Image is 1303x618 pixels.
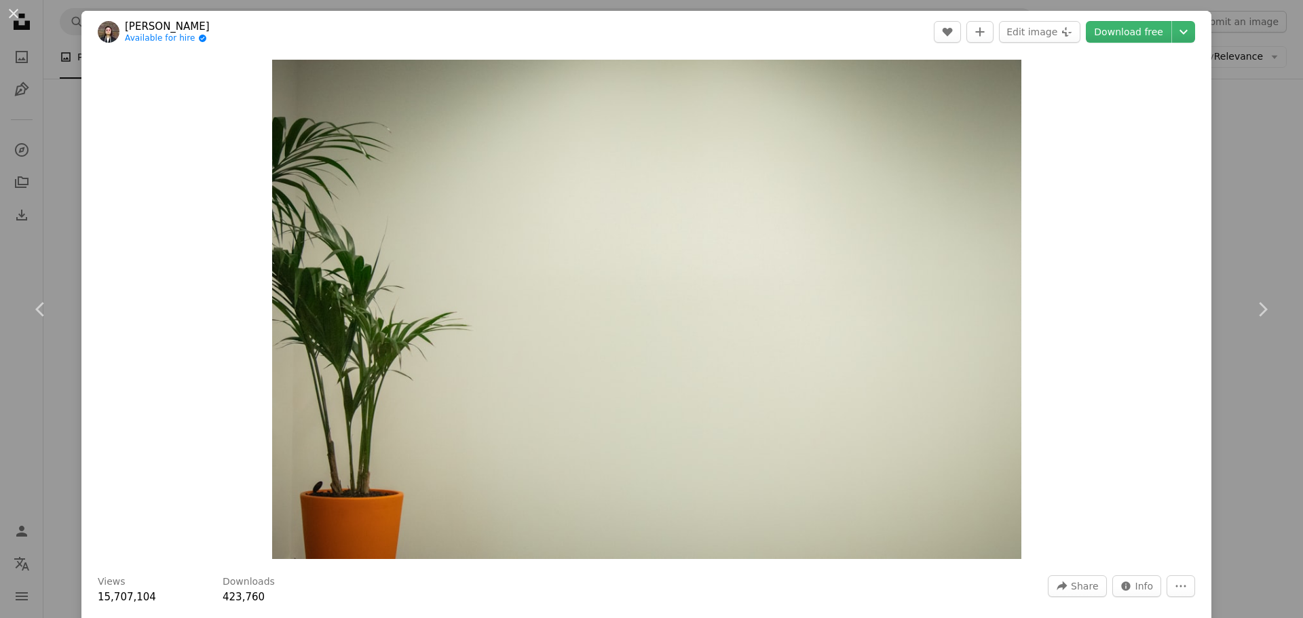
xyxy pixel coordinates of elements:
button: Add to Collection [966,21,994,43]
button: Choose download size [1172,21,1195,43]
span: 15,707,104 [98,591,156,603]
h3: Views [98,575,126,589]
button: Like [934,21,961,43]
img: green palm plant [272,60,1021,559]
a: Download free [1086,21,1171,43]
h3: Downloads [223,575,275,589]
button: Edit image [999,21,1080,43]
button: Share this image [1048,575,1106,597]
span: Share [1071,576,1098,596]
img: Go to Mitchell Luo's profile [98,21,119,43]
span: Info [1135,576,1154,596]
a: Available for hire [125,33,210,44]
button: Zoom in on this image [272,60,1021,559]
a: Next [1222,244,1303,374]
button: More Actions [1167,575,1195,597]
a: [PERSON_NAME] [125,20,210,33]
button: Stats about this image [1112,575,1162,597]
span: 423,760 [223,591,265,603]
